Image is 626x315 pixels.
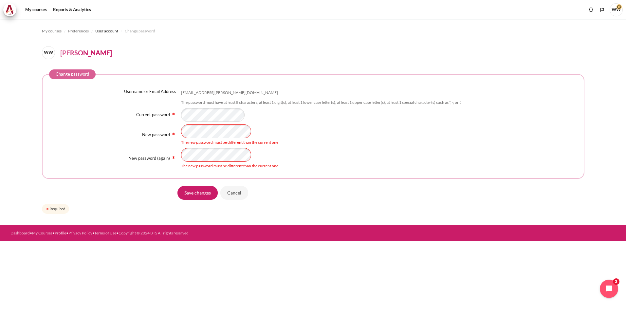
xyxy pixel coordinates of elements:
a: Dashboard [10,231,30,235]
a: Copyright © 2024 BTS All rights reserved [119,231,189,235]
img: Required field [46,207,49,211]
a: My courses [23,3,49,16]
label: Current password [136,112,170,117]
label: New password [142,132,170,137]
div: The new password must be different than the current one [181,163,577,169]
div: Required [42,204,69,214]
button: Languages [597,5,607,15]
a: Preferences [68,27,89,35]
a: WW [42,46,58,59]
a: User menu [610,3,623,16]
div: The password must have at least 8 characters, at least 1 digit(s), at least 1 lower case letter(s... [181,100,462,105]
div: • • • • • [10,230,350,236]
a: Change password [125,27,155,35]
span: Preferences [68,28,89,34]
legend: Change password [49,69,96,79]
div: Show notification window with no new notifications [586,5,596,15]
a: Profile [55,231,66,235]
span: Required [171,155,176,159]
nav: Navigation bar [42,26,584,36]
img: Architeck [5,5,14,15]
a: Reports & Analytics [51,3,93,16]
span: My courses [42,28,62,34]
span: User account [95,28,118,34]
a: Terms of Use [94,231,116,235]
img: Required [171,131,176,137]
span: WW [42,46,55,59]
input: Save changes [177,186,218,200]
img: Required [171,155,176,160]
div: The new password must be different than the current one [181,139,577,145]
h4: [PERSON_NAME] [60,48,112,58]
span: Change password [125,28,155,34]
label: Username or Email Address [124,88,176,95]
a: Architeck Architeck [3,3,20,16]
input: Cancel [220,186,248,200]
a: My courses [42,27,62,35]
span: Required [171,111,176,115]
label: New password (again) [128,156,170,161]
a: My Courses [32,231,52,235]
img: Required [171,111,176,117]
div: [EMAIL_ADDRESS][PERSON_NAME][DOMAIN_NAME] [181,90,278,96]
span: Required [171,131,176,135]
a: Privacy Policy [68,231,92,235]
span: WW [610,3,623,16]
